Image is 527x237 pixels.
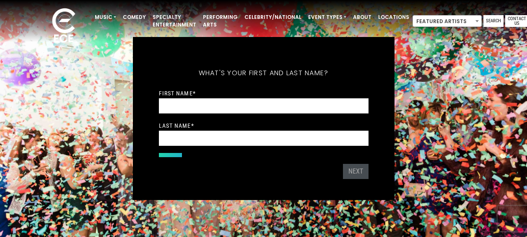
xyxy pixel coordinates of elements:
a: Celebrity/National [241,10,305,24]
label: First Name [159,90,196,97]
a: Comedy [119,10,149,24]
img: ece_new_logo_whitev2-1.png [43,6,85,47]
a: Specialty Entertainment [149,10,200,32]
h5: What's your first and last name? [159,58,369,88]
a: Locations [375,10,413,24]
a: Event Types [305,10,350,24]
a: Music [91,10,119,24]
a: Search [483,15,504,27]
span: Featured Artists [413,16,481,27]
span: Featured Artists [413,15,482,27]
a: About [350,10,375,24]
a: Performing Arts [200,10,241,32]
label: Last Name [159,122,194,129]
